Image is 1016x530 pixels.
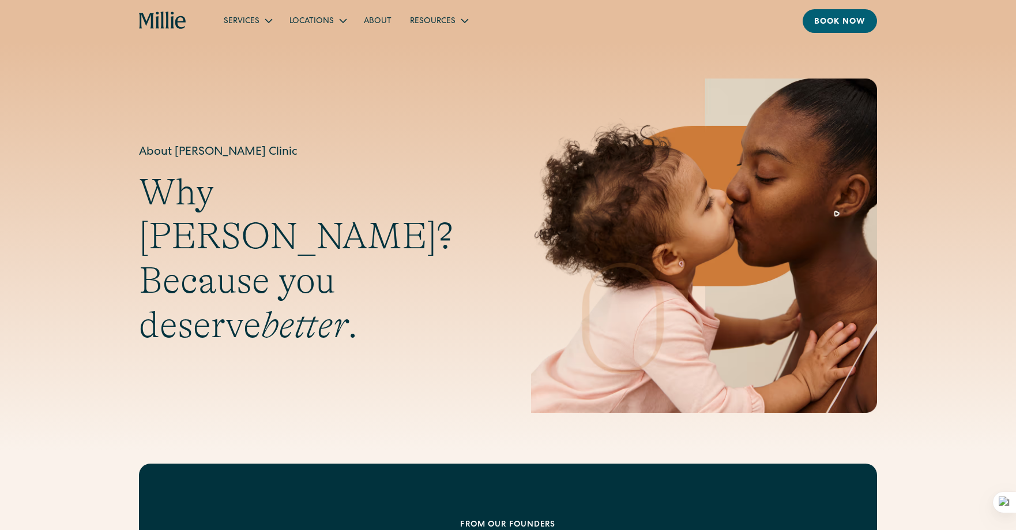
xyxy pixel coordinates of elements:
a: Book now [803,9,877,33]
div: Resources [401,11,476,30]
h2: Why [PERSON_NAME]? Because you deserve . [139,170,485,348]
img: Mother and baby sharing a kiss, highlighting the emotional bond and nurturing care at the heart o... [531,79,877,413]
div: Services [224,16,259,28]
h1: About [PERSON_NAME] Clinic [139,144,485,161]
div: Book now [814,16,866,28]
a: home [139,12,187,30]
a: About [355,11,401,30]
div: Locations [289,16,334,28]
div: Locations [280,11,355,30]
div: Services [215,11,280,30]
div: Resources [410,16,456,28]
em: better [261,304,348,346]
